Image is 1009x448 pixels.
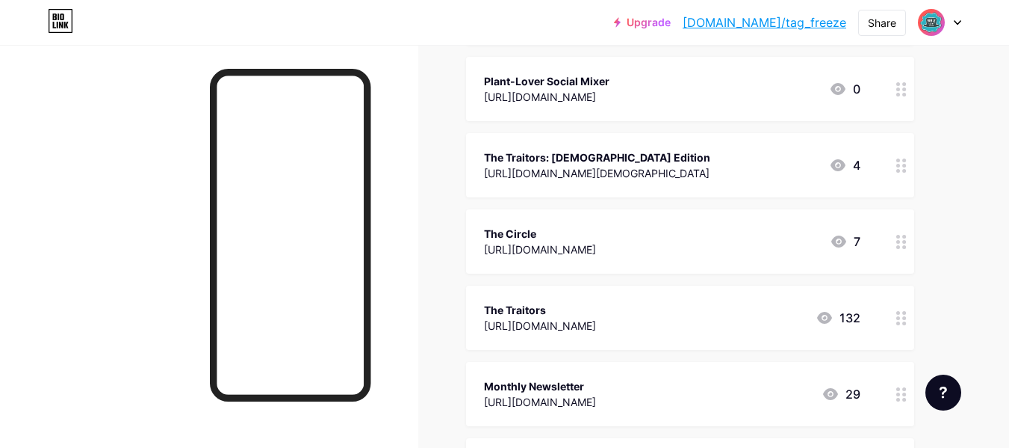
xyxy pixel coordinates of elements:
[484,89,609,105] div: [URL][DOMAIN_NAME]
[868,15,896,31] div: Share
[484,242,596,257] div: [URL][DOMAIN_NAME]
[484,394,596,410] div: [URL][DOMAIN_NAME]
[484,150,710,165] div: The Traitors: [DEMOGRAPHIC_DATA] Edition
[683,13,846,31] a: [DOMAIN_NAME]/tag_freeze
[816,309,860,327] div: 132
[484,73,609,89] div: Plant-Lover Social Mixer
[917,8,946,37] img: tag_freeze
[484,318,596,334] div: [URL][DOMAIN_NAME]
[484,226,596,242] div: The Circle
[829,80,860,98] div: 0
[614,16,671,28] a: Upgrade
[484,165,710,181] div: [URL][DOMAIN_NAME][DEMOGRAPHIC_DATA]
[484,302,596,318] div: The Traitors
[829,156,860,174] div: 4
[822,385,860,403] div: 29
[484,378,596,394] div: Monthly Newsletter
[830,233,860,251] div: 7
